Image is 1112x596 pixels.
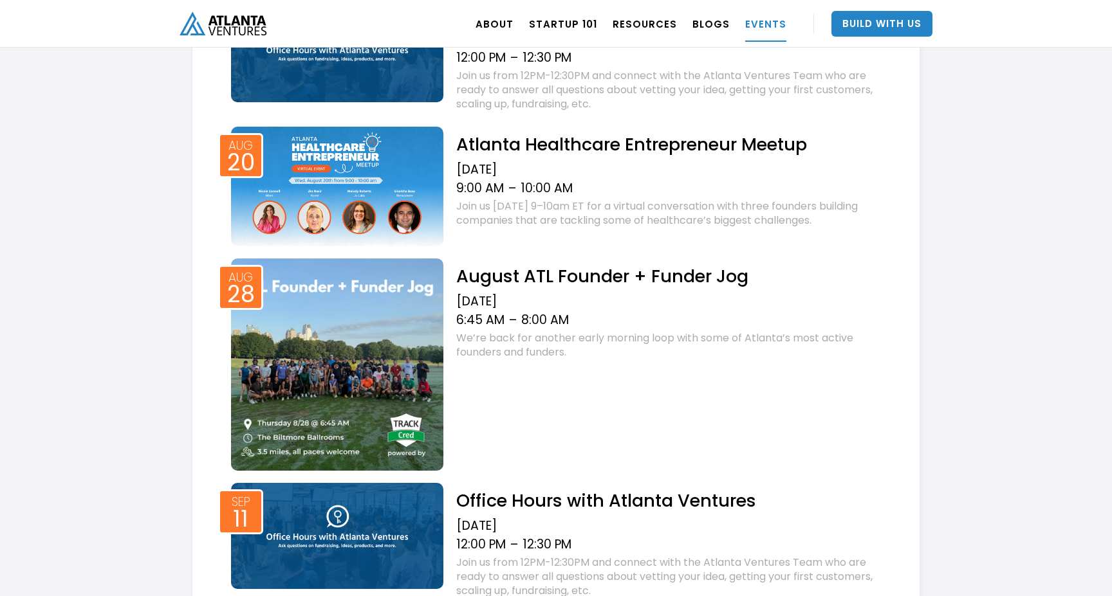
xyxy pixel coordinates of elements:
[476,6,514,42] a: ABOUT
[521,181,573,196] div: 10:00 AM
[227,285,255,304] div: 28
[231,258,443,471] img: Event thumb
[456,265,887,287] h2: August ATL Founder + Funder Jog
[456,50,506,66] div: 12:00 PM
[509,312,517,328] div: –
[232,496,250,508] div: Sep
[456,312,505,328] div: 6:45 AM
[456,162,887,177] div: [DATE]
[456,331,887,359] div: We’re back for another early morning loop with some of Atlanta’s most active founders and funders.
[227,153,255,172] div: 20
[529,6,597,42] a: Startup 101
[456,181,504,196] div: 9:00 AM
[456,69,887,111] div: Join us from 12PM-12:30PM and connect with the Atlanta Ventures Team who are ready to answer all ...
[510,50,518,66] div: –
[508,181,516,196] div: –
[233,509,248,528] div: 11
[521,312,569,328] div: 8:00 AM
[225,123,887,246] a: Event thumbAug20Atlanta Healthcare Entrepreneur Meetup[DATE]9:00 AM–10:00 AMJoin us [DATE] 9–10am...
[692,6,730,42] a: BLOGS
[456,199,887,228] div: Join us [DATE] 9–10am ET for a virtual conversation with three founders building companies that a...
[225,255,887,471] a: Event thumbAug28August ATL Founder + Funder Jog[DATE]6:45 AM–8:00 AMWe’re back for another early ...
[228,140,253,152] div: Aug
[231,483,443,589] img: Event thumb
[456,518,887,534] div: [DATE]
[613,6,677,42] a: RESOURCES
[228,271,253,284] div: Aug
[456,294,887,309] div: [DATE]
[523,537,571,552] div: 12:30 PM
[456,537,506,552] div: 12:00 PM
[831,11,932,37] a: Build With Us
[510,537,518,552] div: –
[523,50,571,66] div: 12:30 PM
[231,127,443,246] img: Event thumb
[456,133,887,156] h2: Atlanta Healthcare Entrepreneur Meetup
[456,489,887,512] h2: Office Hours with Atlanta Ventures
[745,6,786,42] a: EVENTS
